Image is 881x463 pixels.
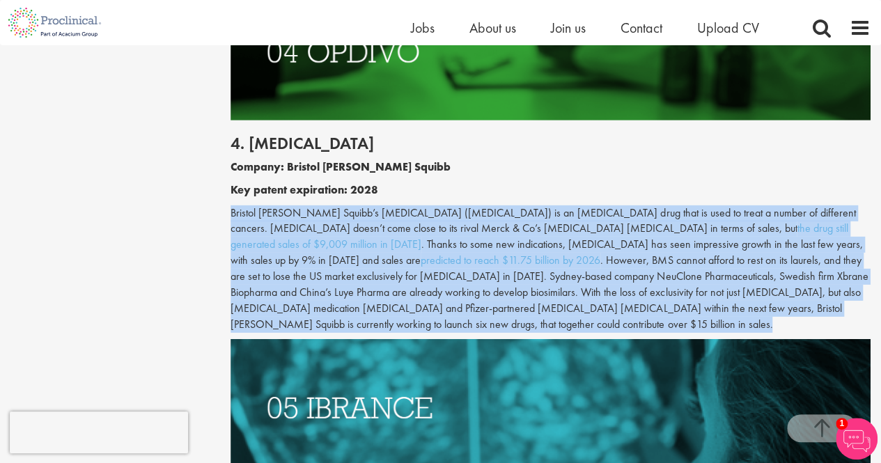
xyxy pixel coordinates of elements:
a: Jobs [411,19,435,37]
a: Upload CV [697,19,759,37]
b: Company: Bristol [PERSON_NAME] Squibb [231,159,451,174]
b: Key patent expiration: 2028 [231,182,378,197]
a: Contact [621,19,662,37]
a: About us [469,19,516,37]
h2: 4. [MEDICAL_DATA] [231,134,871,152]
p: Bristol [PERSON_NAME] Squibb’s [MEDICAL_DATA] ([MEDICAL_DATA]) is an [MEDICAL_DATA] drug that is ... [231,205,871,333]
iframe: reCAPTCHA [10,411,188,453]
a: Join us [551,19,586,37]
span: 1 [836,418,848,430]
img: Chatbot [836,418,878,460]
a: predicted to reach $11.75 billion by 2026 [421,253,600,267]
a: the drug still generated sales of $9,009 million in [DATE] [231,221,848,251]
